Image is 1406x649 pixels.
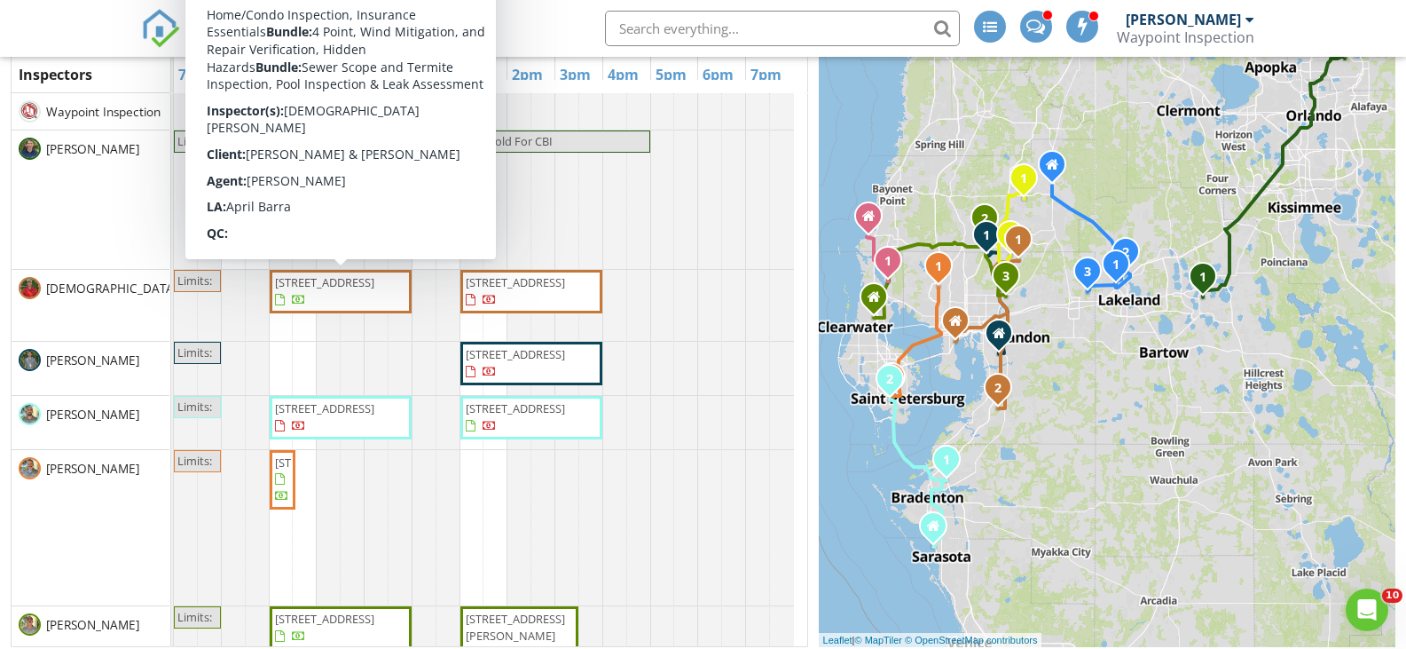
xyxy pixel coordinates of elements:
[651,60,691,89] a: 5pm
[1001,271,1009,283] i: 3
[603,60,643,89] a: 4pm
[222,60,262,89] a: 8am
[1382,589,1402,603] span: 10
[934,261,941,273] i: 1
[1006,275,1017,286] div: 11204 Sycamore Glen Loop, Thonotosassa, FL 33592
[874,297,884,307] div: 1932 Meadow Dr, Clearwater Fl 33763
[43,140,143,158] span: [PERSON_NAME]
[19,65,92,84] span: Inspectors
[19,613,41,636] img: eddie_b_1.jpeg
[275,274,374,290] span: [STREET_ADDRESS]
[275,400,374,416] span: [STREET_ADDRESS]
[1346,589,1388,631] iframe: Intercom live chat
[177,399,212,415] span: Limits:
[275,455,374,471] span: [STREET_ADDRESS]
[177,344,212,360] span: Limits:
[487,133,553,149] span: Hold For CBI
[174,60,214,89] a: 7am
[141,24,338,61] a: SPECTORA
[141,9,180,48] img: The Best Home Inspection Software - Spectora
[43,352,143,369] span: [PERSON_NAME]
[177,273,212,289] span: Limits:
[1111,259,1119,272] i: 1
[275,611,374,627] span: [STREET_ADDRESS]
[605,11,960,46] input: Search everything...
[905,635,1037,645] a: © OpenStreetMap contributors
[43,406,143,423] span: [PERSON_NAME]
[1088,271,1098,281] div: 4015 Harvest Hearth Pl, Plant City, FL 33565
[177,609,212,625] span: Limits:
[177,133,212,149] span: Limits:
[994,383,1001,395] i: 2
[192,9,338,46] span: SPECTORA
[823,635,852,645] a: Leaflet
[466,611,565,644] span: [STREET_ADDRESS][PERSON_NAME]
[1024,178,1034,188] div: 32588 Rustic Rise Rd, San Antonio, FL 33576
[1203,276,1214,287] div: 2420 Edwin St NE, Winter Haven, FL 33881
[819,633,1042,648] div: |
[999,333,1009,344] div: 9014 Mountain Magnolia Dr, Riverview FL 33578
[1019,173,1026,186] i: 1
[365,60,412,89] a: 11am
[980,213,987,226] i: 2
[19,403,41,425] img: ross_1.jpeg
[43,616,143,634] span: [PERSON_NAME]
[982,230,989,242] i: 1
[888,260,899,271] div: 2674 Tanglewood Trail, Palm Harbor, FL 34685
[1198,272,1206,284] i: 1
[43,103,164,121] span: Waypoint Inspection
[698,60,738,89] a: 6pm
[1014,234,1021,247] i: 1
[946,459,957,470] div: 3813 Willow Branch Pl, Palmetto, FL 34221
[19,349,41,371] img: casey_4.jpeg
[19,277,41,299] img: christian_3.jpeg
[1126,251,1136,262] div: 5605 Driftwood Dr, Lakeland, FL 33809
[412,60,460,89] a: 12pm
[1052,164,1063,175] div: 13390 Willingham Loop, Dade City Fl 33525
[466,274,565,290] span: [STREET_ADDRESS]
[270,60,310,89] a: 9am
[507,60,547,89] a: 2pm
[317,60,365,89] a: 10am
[1018,239,1029,249] div: 18107 Diamond Cove Ct, Tampa, FL 33647
[466,346,565,362] span: [STREET_ADDRESS]
[884,256,891,268] i: 1
[1126,11,1241,28] div: [PERSON_NAME]
[985,218,995,228] div: 25252 Conestoga Dr, Land O' Lakes, FL 34639
[19,138,41,160] img: web_capture_2172025_105838_mail.google.com.jpeg
[868,216,879,226] div: 3358 Rock Valley Dr, Holiday Fl 34691
[854,635,902,645] a: © MapTiler
[418,135,517,168] span: [STREET_ADDRESS][PERSON_NAME]
[1083,266,1090,279] i: 3
[933,526,944,536] div: 3221 Bay Shore rd, Sarasota Fl 34234
[1117,28,1254,46] div: Waypoint Inspection
[19,457,41,479] img: jim_parsons_1.jpeg
[955,321,966,331] div: 2506 W Stroud Ave APT# 107, Tampa FL 33619
[466,400,565,416] span: [STREET_ADDRESS]
[43,460,143,478] span: [PERSON_NAME]
[460,60,500,89] a: 1pm
[885,374,892,386] i: 2
[890,378,900,389] div: 4235 3rd Ave S, St. Petersburg, FL 33711
[939,265,949,276] div: 14114 Village View Dr, Tampa, FL 33624
[555,60,595,89] a: 3pm
[1116,264,1127,274] div: 3158 Pebble Bend Dr, Lakeland, FL 33810
[746,60,786,89] a: 7pm
[43,280,274,297] span: [DEMOGRAPHIC_DATA][PERSON_NAME]
[177,453,212,469] span: Limits:
[19,100,41,123] img: screenshot_20250418_164326.png
[998,387,1009,398] div: 4212 Unbridled Song Dr, Sun City Center, FL 33573
[1121,247,1128,259] i: 2
[986,234,997,245] div: 20020 Outpost Point Dr, Tampa, FL 33647
[942,455,949,467] i: 1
